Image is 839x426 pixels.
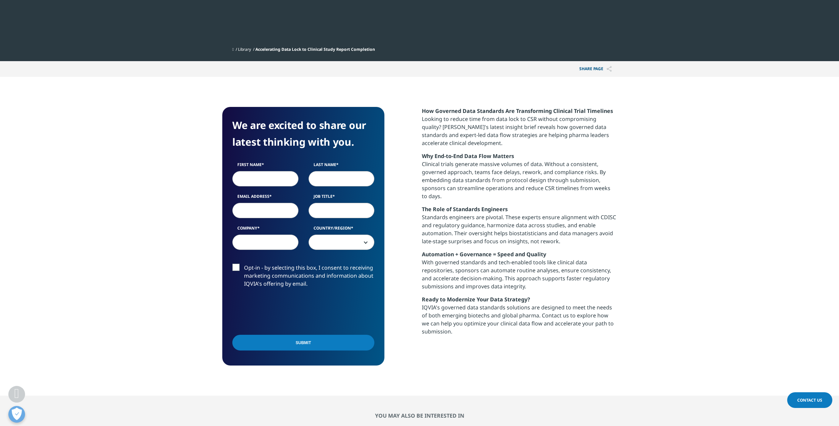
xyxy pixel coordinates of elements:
[574,61,617,77] p: Share PAGE
[787,392,832,408] a: Contact Us
[422,205,508,213] strong: The Role of Standards Engineers
[607,66,612,72] img: Share PAGE
[422,251,546,258] strong: Automation + Governance = Speed and Quality
[422,295,617,340] p: IQVIA's governed data standards solutions are designed to meet the needs of both emerging biotech...
[422,107,613,115] strong: How Governed Data Standards Are Transforming Clinical Trial Timelines
[422,250,617,295] p: With governed standards and tech-enabled tools like clinical data repositories, sponsors can auto...
[422,107,617,152] p: Looking to reduce time from data lock to CSR without compromising quality? [PERSON_NAME]'s latest...
[232,193,298,203] label: Email Address
[232,264,374,291] label: Opt-in - by selecting this box, I consent to receiving marketing communications and information a...
[797,397,822,403] span: Contact Us
[422,152,617,205] p: Clinical trials generate massive volumes of data. Without a consistent, governed approach, teams ...
[422,205,617,250] p: Standards engineers are pivotal. These experts ensure alignment with CDISC and regulatory guidanc...
[238,46,251,52] a: Library
[422,152,514,160] strong: Why End-to-End Data Flow Matters
[232,117,374,150] h4: We are excited to share our latest thinking with you.
[309,193,375,203] label: Job Title
[232,225,298,235] label: Company
[8,406,25,423] button: Präferenzen öffnen
[222,412,617,419] h2: You may also be interested in
[255,46,375,52] span: Accelerating Data Lock to Clinical Study Report Completion
[574,61,617,77] button: Share PAGEShare PAGE
[422,296,530,303] strong: Ready to Modernize Your Data Strategy?
[232,298,334,324] iframe: reCAPTCHA
[309,162,375,171] label: Last Name
[309,225,375,235] label: Country/Region
[232,162,298,171] label: First Name
[232,335,374,350] input: Submit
